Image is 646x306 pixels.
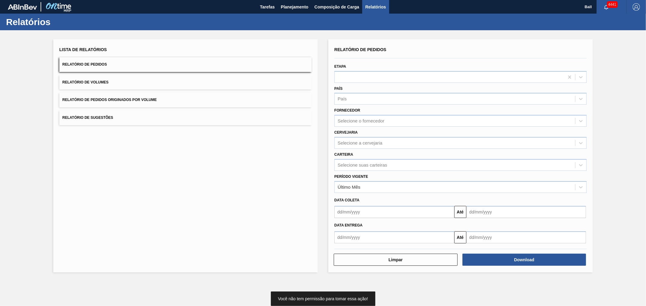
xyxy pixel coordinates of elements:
label: Etapa [334,64,346,69]
span: Lista de Relatórios [59,47,107,52]
span: Você não tem permissão para tomar essa ação! [278,296,368,301]
button: Relatório de Sugestões [59,110,312,125]
span: Composição de Carga [314,3,359,11]
button: Até [454,231,466,243]
div: Selecione suas carteiras [338,162,387,168]
span: Relatório de Sugestões [62,116,113,120]
div: Último Mês [338,184,360,190]
button: Download [462,254,586,266]
div: Selecione a cervejaria [338,140,383,145]
label: Carteira [334,152,353,157]
span: Planejamento [281,3,308,11]
button: Limpar [334,254,458,266]
h1: Relatórios [6,18,114,25]
button: Relatório de Pedidos [59,57,312,72]
input: dd/mm/yyyy [466,231,586,243]
button: Até [454,206,466,218]
span: Data entrega [334,223,363,227]
input: dd/mm/yyyy [466,206,586,218]
button: Relatório de Volumes [59,75,312,90]
img: Logout [633,3,640,11]
span: Relatório de Volumes [62,80,108,84]
span: Tarefas [260,3,275,11]
label: Cervejaria [334,130,358,135]
span: Relatório de Pedidos [62,62,107,67]
button: Relatório de Pedidos Originados por Volume [59,93,312,107]
span: Relatório de Pedidos Originados por Volume [62,98,157,102]
span: Relatórios [365,3,386,11]
span: 4441 [607,1,618,8]
button: Notificações [597,3,616,11]
label: País [334,86,343,91]
div: País [338,96,347,102]
input: dd/mm/yyyy [334,206,454,218]
span: Relatório de Pedidos [334,47,386,52]
label: Período Vigente [334,174,368,179]
input: dd/mm/yyyy [334,231,454,243]
img: TNhmsLtSVTkK8tSr43FrP2fwEKptu5GPRR3wAAAABJRU5ErkJggg== [8,4,37,10]
label: Fornecedor [334,108,360,112]
span: Data coleta [334,198,359,202]
div: Selecione o fornecedor [338,119,384,124]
